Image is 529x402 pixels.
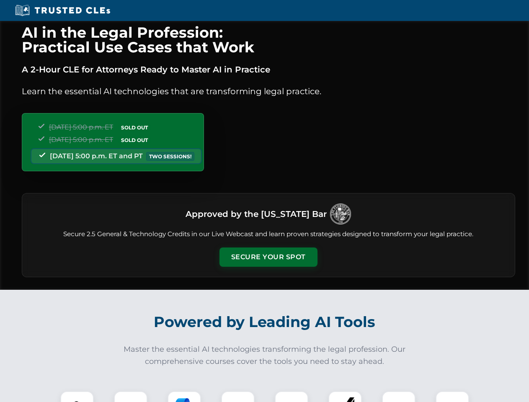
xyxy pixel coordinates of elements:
span: SOLD OUT [118,123,151,132]
button: Secure Your Spot [219,247,317,267]
span: SOLD OUT [118,136,151,144]
p: Master the essential AI technologies transforming the legal profession. Our comprehensive courses... [118,343,411,368]
span: [DATE] 5:00 p.m. ET [49,136,113,144]
p: A 2-Hour CLE for Attorneys Ready to Master AI in Practice [22,63,515,76]
span: [DATE] 5:00 p.m. ET [49,123,113,131]
p: Secure 2.5 General & Technology Credits in our Live Webcast and learn proven strategies designed ... [32,229,505,239]
p: Learn the essential AI technologies that are transforming legal practice. [22,85,515,98]
h3: Approved by the [US_STATE] Bar [186,206,327,222]
h1: AI in the Legal Profession: Practical Use Cases that Work [22,25,515,54]
img: Logo [330,204,351,224]
img: Trusted CLEs [13,4,113,17]
h2: Powered by Leading AI Tools [33,307,497,337]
